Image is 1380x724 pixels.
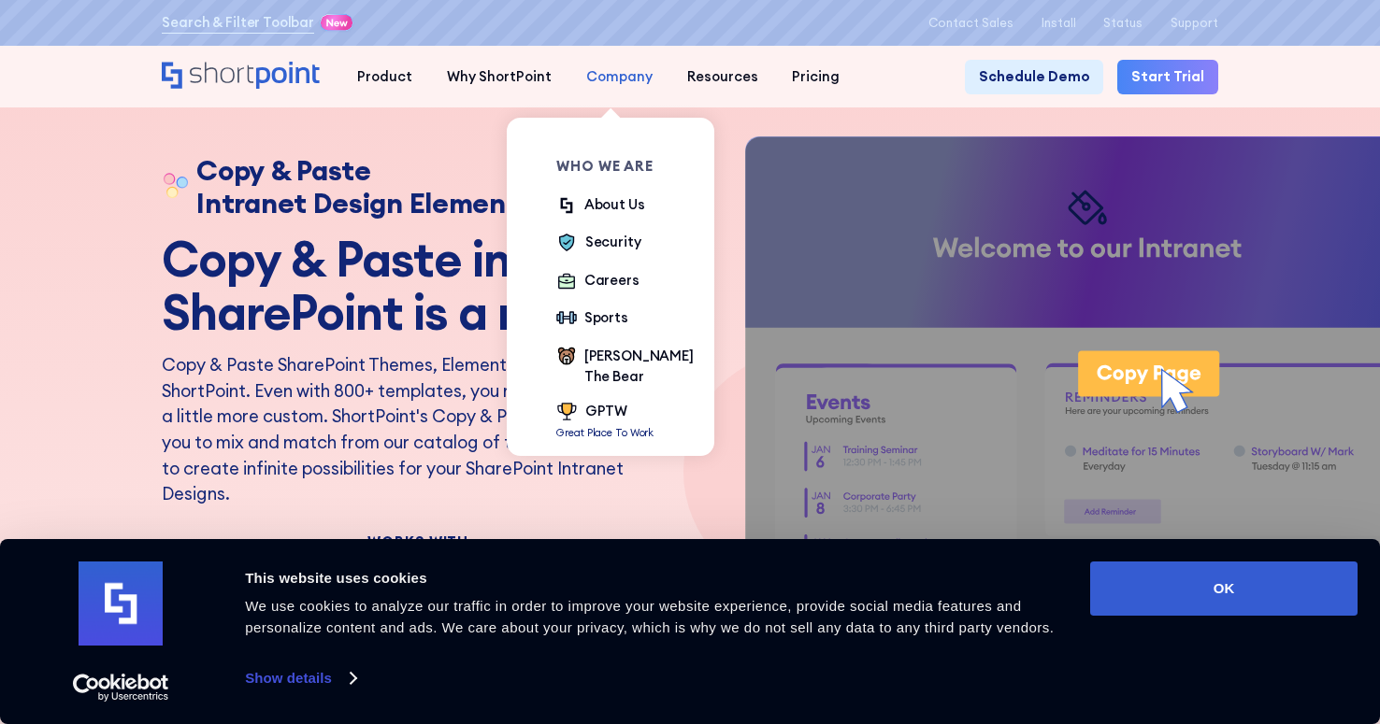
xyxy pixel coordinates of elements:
a: GPTW [556,401,654,425]
a: Usercentrics Cookiebot - opens in a new window [39,674,203,702]
h1: Copy & Paste Intranet Design Elements [196,154,532,218]
a: Home [162,62,323,92]
h2: Copy & Paste in SharePoint is a reality [162,233,680,339]
a: Careers [556,270,639,294]
div: [PERSON_NAME] The Bear [584,346,694,387]
div: Why ShortPoint [447,66,552,87]
div: Sports [584,307,628,328]
div: Careers [584,270,640,291]
a: Start Trial [1117,60,1218,94]
a: [PERSON_NAME] The Bear [556,346,694,387]
div: Works With: [162,535,680,549]
a: Status [1103,16,1143,30]
a: Show details [245,664,355,692]
a: Product [339,60,429,94]
a: Pricing [775,60,857,94]
div: Who we are [556,160,694,174]
button: OK [1090,561,1358,616]
a: Install [1042,16,1076,30]
iframe: Chat Widget [1043,507,1380,724]
div: Company [586,66,653,87]
a: Security [556,232,640,256]
p: Copy & Paste SharePoint Themes, Elements and more with ShortPoint. Even with 800+ templates, you ... [162,352,680,507]
span: We use cookies to analyze our traffic in order to improve your website experience, provide social... [245,598,1054,635]
div: Resources [687,66,758,87]
div: Security [585,232,641,252]
a: About Us [556,194,644,219]
div: This website uses cookies [245,567,1069,589]
div: GPTW [585,401,627,421]
div: About Us [584,194,645,215]
a: Search & Filter Toolbar [162,12,314,33]
div: Product [357,66,412,87]
img: logo [79,561,163,646]
a: Why ShortPoint [429,60,568,94]
a: Contact Sales [928,16,1013,30]
a: Company [568,60,669,94]
p: Great Place To Work [556,425,654,441]
a: Resources [669,60,775,94]
a: Support [1171,16,1218,30]
div: Pricing [792,66,840,87]
a: Sports [556,307,628,332]
a: Schedule Demo [965,60,1104,94]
